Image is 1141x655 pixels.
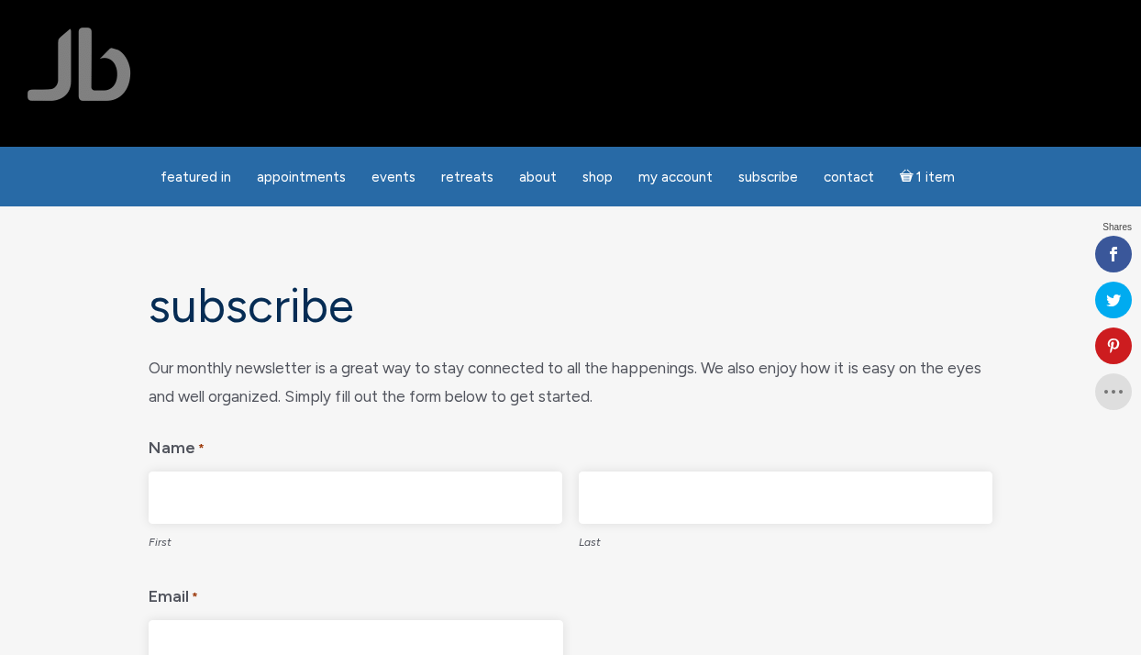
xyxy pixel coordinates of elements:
[1102,223,1132,232] span: Shares
[149,425,992,464] legend: Name
[579,524,992,557] label: Last
[150,160,242,195] a: featured in
[900,169,917,185] i: Cart
[582,169,613,185] span: Shop
[430,160,504,195] a: Retreats
[638,169,713,185] span: My Account
[149,354,992,410] div: Our monthly newsletter is a great way to stay connected to all the happenings. We also enjoy how ...
[627,160,724,195] a: My Account
[508,160,568,195] a: About
[519,169,557,185] span: About
[149,280,992,332] h1: Subscribe
[161,169,231,185] span: featured in
[441,169,493,185] span: Retreats
[257,169,346,185] span: Appointments
[824,169,874,185] span: Contact
[360,160,426,195] a: Events
[149,524,562,557] label: First
[813,160,885,195] a: Contact
[727,160,809,195] a: Subscribe
[738,169,798,185] span: Subscribe
[571,160,624,195] a: Shop
[246,160,357,195] a: Appointments
[916,171,955,184] span: 1 item
[28,28,131,101] img: Jamie Butler. The Everyday Medium
[149,573,198,613] label: Email
[889,158,967,195] a: Cart1 item
[371,169,415,185] span: Events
